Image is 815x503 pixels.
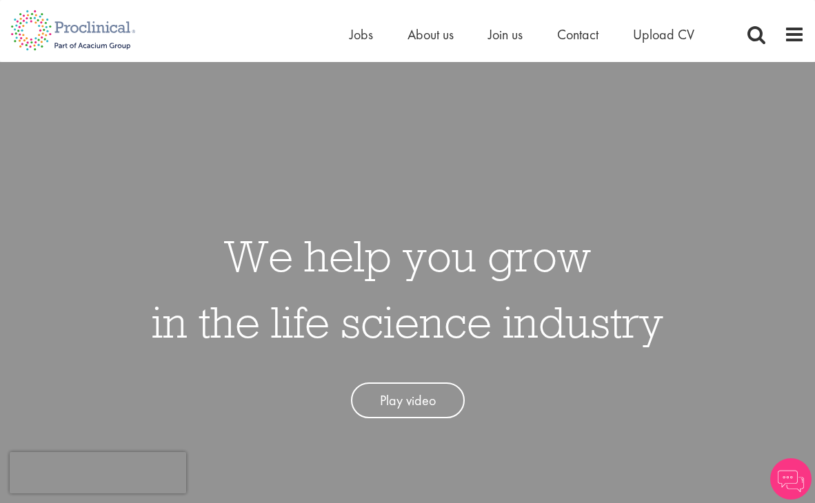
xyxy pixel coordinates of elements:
h1: We help you grow in the life science industry [152,223,663,355]
img: Chatbot [770,458,812,500]
a: About us [407,25,454,43]
a: Contact [557,25,598,43]
a: Jobs [350,25,373,43]
a: Play video [351,382,465,419]
a: Upload CV [633,25,694,43]
a: Join us [488,25,523,43]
